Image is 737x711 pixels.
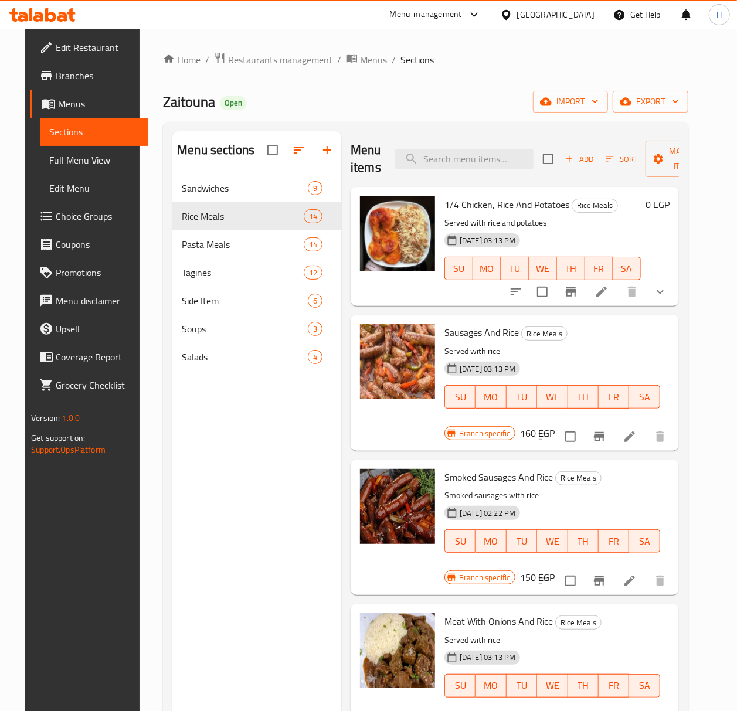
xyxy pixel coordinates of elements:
span: Sort [606,152,638,166]
button: TH [568,385,599,409]
span: SA [617,260,636,277]
div: items [304,266,322,280]
span: Sandwiches [182,181,308,195]
a: Edit Restaurant [30,33,148,62]
span: 12 [304,267,322,278]
span: Rice Meals [572,199,617,212]
span: Menus [58,97,139,111]
span: Sections [49,125,139,139]
button: TH [568,674,599,698]
li: / [205,53,209,67]
span: TH [573,677,594,694]
img: Sausages And Rice [360,324,435,399]
span: TH [573,533,594,550]
span: 1/4 Chicken, Rice And Potatoes [444,196,569,213]
span: Menus [360,53,387,67]
span: Select to update [530,280,555,304]
button: FR [585,257,613,280]
button: Branch-specific-item [557,278,585,306]
span: SA [634,677,655,694]
a: Upsell [30,315,148,343]
span: Rice Meals [522,327,567,341]
button: delete [646,423,674,451]
a: Grocery Checklist [30,371,148,399]
span: Open [220,98,247,108]
span: FR [603,533,624,550]
button: TU [501,257,529,280]
span: TU [505,260,524,277]
button: Manage items [646,141,724,177]
span: SU [450,677,471,694]
button: TU [507,529,537,553]
button: WE [537,529,568,553]
input: search [395,149,534,169]
button: WE [529,257,557,280]
span: Manage items [655,144,715,174]
button: SU [444,529,476,553]
span: [DATE] 02:22 PM [455,508,520,519]
span: FR [590,260,609,277]
span: export [622,94,679,109]
div: Sandwiches9 [172,174,341,202]
button: import [533,91,608,113]
span: Branches [56,69,139,83]
span: SU [450,533,471,550]
span: WE [534,260,552,277]
span: Rice Meals [182,209,304,223]
a: Restaurants management [214,52,332,67]
span: Upsell [56,322,139,336]
p: Served with rice [444,344,660,359]
div: items [308,181,322,195]
button: SU [444,257,473,280]
h2: Menu items [351,141,381,176]
span: Sort items [598,150,646,168]
span: Branch specific [454,572,515,583]
span: 3 [308,324,322,335]
span: 9 [308,183,322,194]
span: Grocery Checklist [56,378,139,392]
span: Salads [182,350,308,364]
span: MO [480,533,501,550]
span: Meat With Onions And Rice [444,613,553,630]
span: 14 [304,211,322,222]
button: SA [613,257,641,280]
li: / [337,53,341,67]
span: WE [542,533,563,550]
button: TH [568,529,599,553]
div: items [308,350,322,364]
a: Branches [30,62,148,90]
button: sort-choices [502,278,530,306]
span: TH [573,389,594,406]
p: Smoked sausages with rice [444,488,660,503]
div: Open [220,96,247,110]
span: SA [634,389,655,406]
button: SA [629,385,660,409]
button: MO [476,385,506,409]
span: FR [603,677,624,694]
span: [DATE] 03:13 PM [455,363,520,375]
span: Get support on: [31,430,85,445]
button: Sort [603,150,641,168]
span: TU [511,389,532,406]
span: SU [450,260,468,277]
div: Menu-management [390,8,462,22]
li: / [392,53,396,67]
span: Sort sections [285,136,313,164]
div: Pasta Meals14 [172,230,341,258]
span: 4 [308,352,322,363]
h2: Menu sections [177,141,254,159]
nav: Menu sections [172,169,341,376]
button: FR [599,529,629,553]
span: Restaurants management [228,53,332,67]
button: SA [629,674,660,698]
p: Served with rice and potatoes [444,216,641,230]
div: Rice Meals [521,326,568,341]
span: Zaitouna [163,89,215,115]
button: TU [507,674,537,698]
svg: Show Choices [653,285,667,299]
h6: 0 EGP [646,196,670,213]
button: Add [561,150,598,168]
